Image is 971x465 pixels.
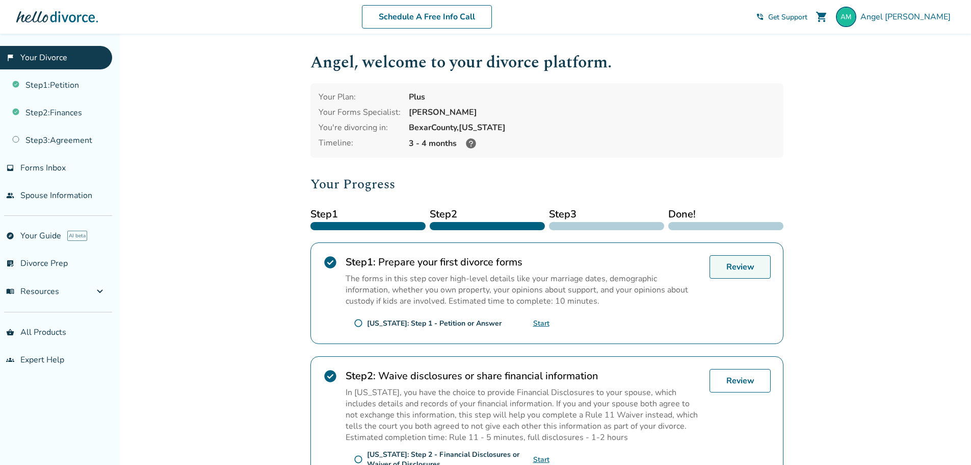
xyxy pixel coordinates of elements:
[816,11,828,23] span: shopping_cart
[367,319,502,328] div: [US_STATE]: Step 1 - Petition or Answer
[920,416,971,465] iframe: Chat Widget
[668,207,783,222] span: Done!
[6,287,14,296] span: menu_book
[6,356,14,364] span: groups
[710,369,771,393] a: Review
[354,455,363,464] span: radio_button_unchecked
[362,5,492,29] a: Schedule A Free Info Call
[710,255,771,279] a: Review
[94,285,106,298] span: expand_more
[756,12,807,22] a: phone_in_talkGet Support
[6,232,14,240] span: explore
[430,207,545,222] span: Step 2
[6,328,14,336] span: shopping_basket
[346,387,701,432] p: In [US_STATE], you have the choice to provide Financial Disclosures to your spouse, which include...
[346,432,701,443] p: Estimated completion time: Rule 11 - 5 minutes, full disclosures - 1-2 hours
[310,207,426,222] span: Step 1
[346,255,376,269] strong: Step 1 :
[409,137,775,150] div: 3 - 4 months
[323,255,337,270] span: check_circle
[323,369,337,383] span: check_circle
[346,273,701,307] p: The forms in this step cover high-level details like your marriage dates, demographic information...
[319,137,401,150] div: Timeline:
[533,319,549,328] a: Start
[346,255,701,269] h2: Prepare your first divorce forms
[6,54,14,62] span: flag_2
[319,122,401,133] div: You're divorcing in:
[860,11,955,22] span: Angel [PERSON_NAME]
[836,7,856,27] img: angel.moreno210@gmail.com
[409,91,775,103] div: Plus
[319,91,401,103] div: Your Plan:
[346,369,376,383] strong: Step 2 :
[20,162,66,174] span: Forms Inbox
[310,50,783,75] h1: Angel , welcome to your divorce platform.
[6,191,14,200] span: people
[533,455,549,464] a: Start
[346,369,701,383] h2: Waive disclosures or share financial information
[67,231,87,241] span: AI beta
[409,107,775,118] div: [PERSON_NAME]
[319,107,401,118] div: Your Forms Specialist:
[6,164,14,172] span: inbox
[756,13,764,21] span: phone_in_talk
[768,12,807,22] span: Get Support
[549,207,664,222] span: Step 3
[409,122,775,133] div: Bexar County, [US_STATE]
[354,319,363,328] span: radio_button_unchecked
[310,174,783,194] h2: Your Progress
[6,259,14,267] span: list_alt_check
[6,286,59,297] span: Resources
